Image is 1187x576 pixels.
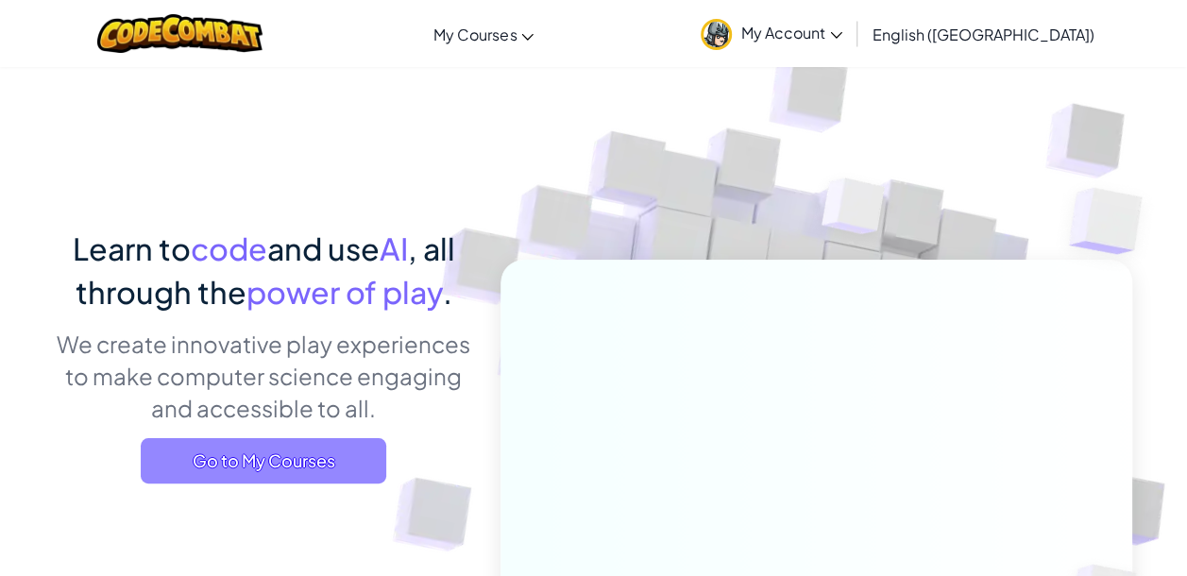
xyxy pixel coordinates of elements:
a: Go to My Courses [141,438,386,483]
img: CodeCombat logo [97,14,263,53]
a: My Courses [424,8,543,59]
img: avatar [701,19,732,50]
span: English ([GEOGRAPHIC_DATA]) [873,25,1094,44]
a: English ([GEOGRAPHIC_DATA]) [863,8,1104,59]
span: My Courses [433,25,517,44]
span: code [191,229,267,267]
p: We create innovative play experiences to make computer science engaging and accessible to all. [56,328,472,424]
a: My Account [691,4,852,63]
span: and use [267,229,380,267]
span: Learn to [73,229,191,267]
span: My Account [741,23,842,42]
img: Overlap cubes [786,141,922,281]
span: . [443,273,452,311]
span: power of play [246,273,443,311]
span: AI [380,229,408,267]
